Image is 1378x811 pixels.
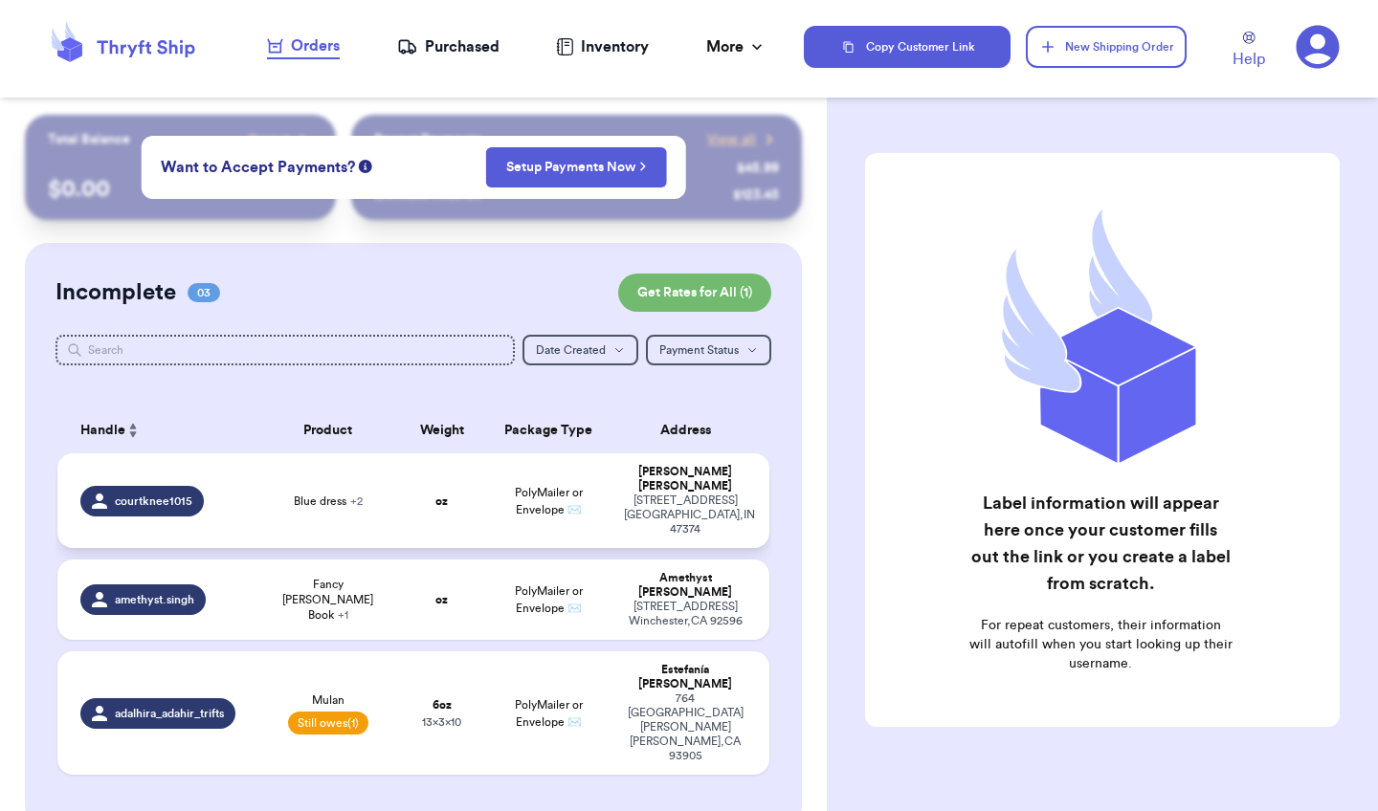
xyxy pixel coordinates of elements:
[56,277,176,308] h2: Incomplete
[48,174,313,205] p: $ 0.00
[707,130,779,149] a: View all
[435,594,448,605] strong: oz
[125,419,141,442] button: Sort ascending
[80,421,125,441] span: Handle
[536,344,606,356] span: Date Created
[484,407,612,453] th: Package Type
[522,335,638,365] button: Date Created
[515,487,583,515] span: PolyMailer or Envelope ✉️
[612,407,769,453] th: Address
[968,616,1233,673] p: For repeat customers, their information will autofill when you start looking up their username.
[115,592,194,607] span: amethyst.singh
[294,493,363,509] span: Blue dress
[267,34,340,57] div: Orders
[268,577,388,623] span: Fancy [PERSON_NAME] Book
[115,493,192,509] span: courtknee1015
[968,490,1233,597] h2: Label information will appear here once your customer fills out the link or you create a label fr...
[1233,32,1265,71] a: Help
[646,335,771,365] button: Payment Status
[338,609,348,621] span: + 1
[115,706,224,721] span: adalhira_adahir_trifts
[737,159,779,178] div: $ 45.99
[624,493,746,537] div: [STREET_ADDRESS] [GEOGRAPHIC_DATA] , IN 47374
[288,712,368,734] span: Still owes (1)
[188,283,220,302] span: 03
[515,585,583,614] span: PolyMailer or Envelope ✉️
[618,274,771,312] button: Get Rates for All (1)
[506,158,647,177] a: Setup Payments Now
[256,407,399,453] th: Product
[624,600,746,628] div: [STREET_ADDRESS] Winchester , CA 92596
[267,34,340,59] a: Orders
[422,716,461,728] span: 13 x 3 x 10
[706,35,767,58] div: More
[515,699,583,728] span: PolyMailer or Envelope ✉️
[624,571,746,600] div: Amethyst [PERSON_NAME]
[350,495,363,507] span: + 2
[1233,48,1265,71] span: Help
[486,147,667,187] button: Setup Payments Now
[397,35,500,58] a: Purchased
[733,186,779,205] div: $ 123.45
[659,344,739,356] span: Payment Status
[312,692,344,708] span: Mulan
[804,26,1011,68] button: Copy Customer Link
[249,130,290,149] span: Payout
[1026,26,1187,68] button: New Shipping Order
[399,407,484,453] th: Weight
[435,495,448,507] strong: oz
[624,663,746,691] div: Estefanía [PERSON_NAME]
[56,335,515,365] input: Search
[161,156,355,179] span: Want to Accept Payments?
[624,691,746,763] div: 764 [GEOGRAPHIC_DATA][PERSON_NAME] [PERSON_NAME] , CA 93905
[374,130,480,149] p: Recent Payments
[624,465,746,493] div: [PERSON_NAME] [PERSON_NAME]
[556,35,649,58] a: Inventory
[249,130,313,149] a: Payout
[48,130,130,149] p: Total Balance
[707,130,756,149] span: View all
[433,699,452,711] strong: 6 oz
